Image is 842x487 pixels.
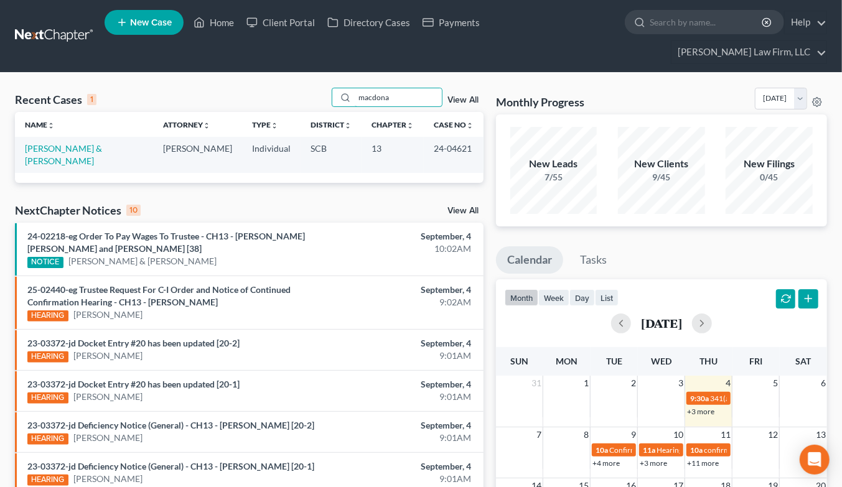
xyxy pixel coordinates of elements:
div: September, 4 [332,419,471,432]
a: Calendar [496,246,563,274]
div: HEARING [27,434,68,445]
span: 4 [724,376,732,391]
span: 8 [582,427,590,442]
button: list [595,289,619,306]
span: 6 [820,376,827,391]
span: 10a [596,445,608,455]
div: HEARING [27,475,68,486]
span: 9:30a [690,394,709,403]
div: 10 [126,205,141,216]
h3: Monthly Progress [496,95,584,109]
input: Search by name... [650,11,764,34]
a: +3 more [640,458,667,468]
span: 5 [772,376,779,391]
div: New Clients [618,157,705,171]
a: [PERSON_NAME] & [PERSON_NAME] [25,143,102,166]
i: unfold_more [203,122,210,129]
a: 23-03372-jd Docket Entry #20 has been updated [20-2] [27,338,240,348]
div: September, 4 [332,337,471,350]
div: 9:01AM [332,350,471,362]
a: 24-02218-eg Order To Pay Wages To Trustee - CH13 - [PERSON_NAME] [PERSON_NAME] and [PERSON_NAME] ... [27,231,305,254]
a: Client Portal [240,11,321,34]
span: New Case [130,18,172,27]
div: 9:01AM [332,391,471,403]
a: [PERSON_NAME] [73,473,143,485]
span: 31 [530,376,543,391]
span: Sat [795,356,811,366]
span: 12 [767,427,779,442]
div: September, 4 [332,284,471,296]
div: New Leads [510,157,597,171]
div: New Filings [726,157,813,171]
a: View All [447,96,479,104]
div: 9:02AM [332,296,471,308]
span: Confirmation hearing for [PERSON_NAME] [609,445,751,455]
div: HEARING [27,351,68,363]
a: 25-02440-eg Trustee Request For C-I Order and Notice of Continued Confirmation Hearing - CH13 - [... [27,284,291,307]
span: 9 [630,427,637,442]
span: 1 [582,376,590,391]
a: [PERSON_NAME] Law Firm, LLC [671,41,826,63]
div: NextChapter Notices [15,203,141,218]
div: September, 4 [332,378,471,391]
h2: [DATE] [641,317,682,330]
div: 0/45 [726,171,813,183]
div: HEARING [27,310,68,322]
div: 10:02AM [332,243,471,255]
span: 10a [690,445,703,455]
a: Typeunfold_more [252,120,278,129]
a: View All [447,206,479,215]
div: NOTICE [27,257,63,268]
div: 9:01AM [332,473,471,485]
input: Search by name... [355,88,442,106]
td: Individual [242,137,301,172]
span: 11a [643,445,655,455]
td: SCB [301,137,362,172]
span: 13 [815,427,827,442]
a: Nameunfold_more [25,120,55,129]
div: 7/55 [510,171,597,183]
span: Fri [749,356,762,366]
a: Attorneyunfold_more [163,120,210,129]
div: 9:01AM [332,432,471,444]
a: Payments [416,11,486,34]
a: Home [187,11,240,34]
span: Thu [699,356,718,366]
span: Mon [556,356,578,366]
button: week [538,289,569,306]
span: 3 [677,376,685,391]
a: +11 more [687,458,719,468]
td: 24-04621 [424,137,484,172]
a: [PERSON_NAME] [73,350,143,362]
a: 23-03372-jd Deficiency Notice (General) - CH13 - [PERSON_NAME] [20-1] [27,461,314,471]
div: HEARING [27,392,68,404]
a: +3 more [687,407,714,416]
div: 1 [87,94,96,105]
div: 9/45 [618,171,705,183]
span: 341(a) meeting for [PERSON_NAME] [710,394,830,403]
a: 23-03372-jd Deficiency Notice (General) - CH13 - [PERSON_NAME] [20-2] [27,420,314,430]
a: +4 more [592,458,620,468]
div: Recent Cases [15,92,96,107]
span: 10 [672,427,685,442]
td: 13 [362,137,424,172]
a: [PERSON_NAME] & [PERSON_NAME] [68,255,217,267]
div: September, 4 [332,230,471,243]
div: Open Intercom Messenger [800,445,830,475]
a: [PERSON_NAME] [73,391,143,403]
span: Tue [606,356,622,366]
a: Help [785,11,826,34]
a: Case Nounfold_more [434,120,474,129]
a: Chapterunfold_more [372,120,414,129]
div: September, 4 [332,460,471,473]
span: 11 [719,427,732,442]
i: unfold_more [271,122,278,129]
a: 23-03372-jd Docket Entry #20 has been updated [20-1] [27,379,240,389]
span: 2 [630,376,637,391]
a: Districtunfold_more [311,120,352,129]
a: Tasks [569,246,618,274]
i: unfold_more [47,122,55,129]
i: unfold_more [466,122,474,129]
a: [PERSON_NAME] [73,432,143,444]
a: Directory Cases [321,11,416,34]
